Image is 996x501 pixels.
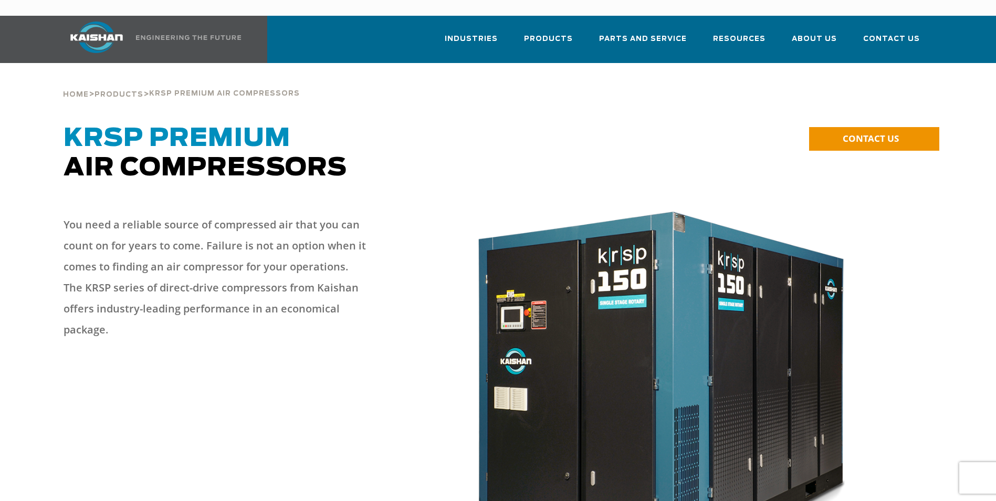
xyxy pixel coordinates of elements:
[445,25,498,61] a: Industries
[863,33,920,45] span: Contact Us
[863,25,920,61] a: Contact Us
[57,16,243,63] a: Kaishan USA
[792,33,837,45] span: About Us
[64,214,368,340] p: You need a reliable source of compressed air that you can count on for years to come. Failure is ...
[599,33,687,45] span: Parts and Service
[64,126,290,151] span: KRSP Premium
[64,126,347,181] span: Air Compressors
[843,132,899,144] span: CONTACT US
[792,25,837,61] a: About Us
[149,90,300,97] span: krsp premium air compressors
[63,91,89,98] span: Home
[63,63,300,103] div: > >
[445,33,498,45] span: Industries
[713,33,766,45] span: Resources
[809,127,939,151] a: CONTACT US
[63,89,89,99] a: Home
[599,25,687,61] a: Parts and Service
[524,33,573,45] span: Products
[524,25,573,61] a: Products
[95,89,143,99] a: Products
[95,91,143,98] span: Products
[136,35,241,40] img: Engineering the future
[713,25,766,61] a: Resources
[57,22,136,53] img: kaishan logo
